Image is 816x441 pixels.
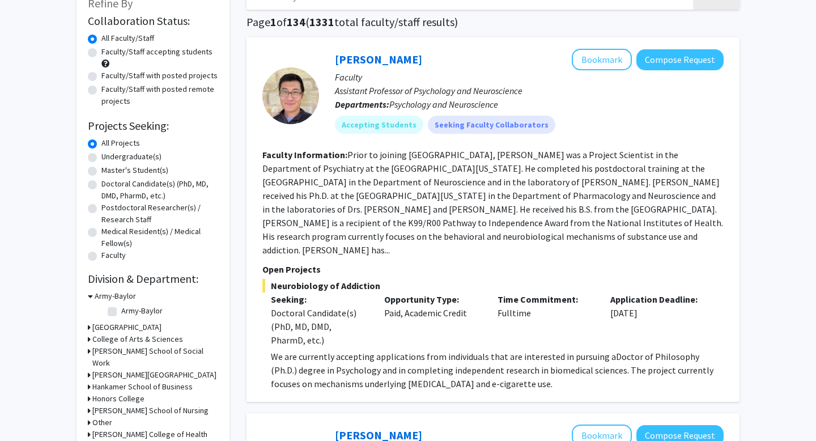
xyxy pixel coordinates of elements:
button: Compose Request to Jacques Nguyen [636,49,724,70]
h3: [GEOGRAPHIC_DATA] [92,321,161,333]
p: Faculty [335,70,724,84]
b: Departments: [335,99,389,110]
span: 1331 [309,15,334,29]
h3: [PERSON_NAME][GEOGRAPHIC_DATA] [92,369,216,381]
label: Faculty/Staff with posted remote projects [101,83,218,107]
div: [DATE] [602,292,715,347]
p: Opportunity Type: [384,292,481,306]
span: 134 [287,15,305,29]
button: Add Jacques Nguyen to Bookmarks [572,49,632,70]
h2: Projects Seeking: [88,119,218,133]
h2: Division & Department: [88,272,218,286]
label: Doctoral Candidate(s) (PhD, MD, DMD, PharmD, etc.) [101,178,218,202]
h1: Page of ( total faculty/staff results) [246,15,739,29]
span: 1 [270,15,277,29]
span: Psychology and Neuroscience [389,99,498,110]
div: Fulltime [489,292,602,347]
h3: Honors College [92,393,144,405]
p: Seeking: [271,292,367,306]
p: Assistant Professor of Psychology and Neuroscience [335,84,724,97]
p: We are currently accepting applications from individuals that are interested in pursuing a [271,350,724,391]
label: All Faculty/Staff [101,32,154,44]
label: All Projects [101,137,140,149]
h3: Army-Baylor [95,290,136,302]
h3: [PERSON_NAME] School of Nursing [92,405,209,417]
a: [PERSON_NAME] [335,52,422,66]
h2: Collaboration Status: [88,14,218,28]
p: Open Projects [262,262,724,276]
label: Undergraduate(s) [101,151,161,163]
fg-read-more: Prior to joining [GEOGRAPHIC_DATA], [PERSON_NAME] was a Project Scientist in the Department of Ps... [262,149,723,256]
label: Postdoctoral Researcher(s) / Research Staff [101,202,218,226]
p: Time Commitment: [498,292,594,306]
label: Army-Baylor [121,305,163,317]
label: Medical Resident(s) / Medical Fellow(s) [101,226,218,249]
iframe: Chat [8,390,48,432]
b: Faculty Information: [262,149,347,160]
label: Faculty/Staff accepting students [101,46,212,58]
h3: Other [92,417,112,429]
label: Faculty [101,249,126,261]
mat-chip: Accepting Students [335,116,423,134]
h3: College of Arts & Sciences [92,333,183,345]
h3: [PERSON_NAME] School of Social Work [92,345,218,369]
div: Paid, Academic Credit [376,292,489,347]
mat-chip: Seeking Faculty Collaborators [428,116,555,134]
label: Master's Student(s) [101,164,168,176]
span: Neurobiology of Addiction [262,279,724,292]
span: Doctor of Philosophy (Ph.D.) degree in Psychology and in completing independent research in biome... [271,351,713,389]
label: Faculty/Staff with posted projects [101,70,218,82]
div: Doctoral Candidate(s) (PhD, MD, DMD, PharmD, etc.) [271,306,367,347]
h3: Hankamer School of Business [92,381,193,393]
p: Application Deadline: [610,292,707,306]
